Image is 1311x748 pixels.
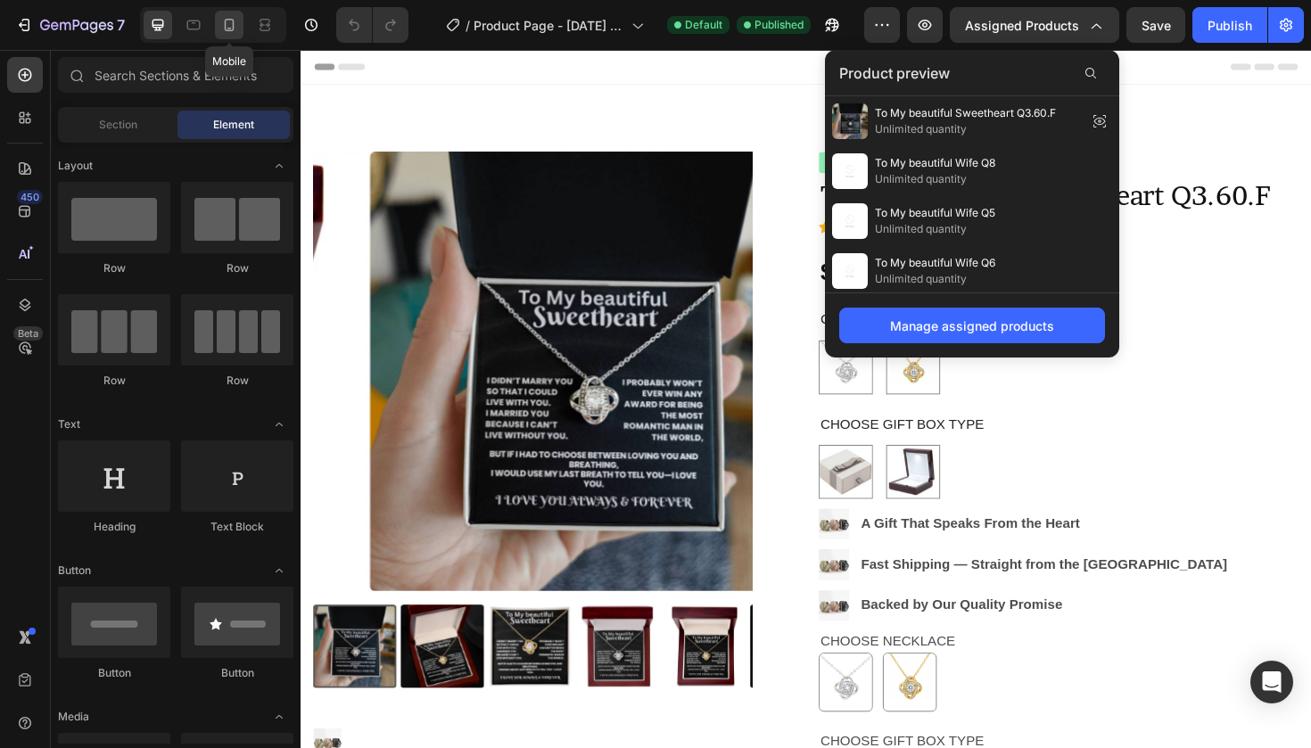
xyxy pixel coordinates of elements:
div: Undo/Redo [336,7,408,43]
span: Element [213,117,254,133]
span: Unlimited quantity [875,171,995,187]
span: Button [58,563,91,579]
span: Toggle open [265,703,293,731]
div: $97.00 [636,218,716,253]
legend: CHOOSE GIFT BOX TYPE [548,386,725,408]
span: Unlimited quantity [875,221,995,237]
div: Manage assigned products [890,316,1054,335]
span: Toggle open [265,152,293,180]
strong: A Gift That Speaks From the Heart [593,494,825,509]
span: Assigned Products [965,16,1079,35]
button: Manage assigned products [839,308,1105,343]
img: image_demo.jpg [548,486,581,518]
img: preview-img [832,103,868,139]
span: Unlimited quantity [875,121,1056,137]
span: To My beautiful Wife Q6 [875,255,995,271]
div: 450 [17,190,43,204]
div: Row [181,373,293,389]
span: Save [1142,18,1171,33]
pre: 38% off [548,108,613,130]
img: image_demo.jpg [548,572,581,604]
legend: CHOOSE NECKLACE [548,275,695,297]
span: Text [58,416,80,432]
span: Published [754,17,804,33]
span: Toggle open [265,410,293,439]
span: To My beautiful Wife Q8 [875,155,995,171]
button: Save [1126,7,1185,43]
div: Button [181,665,293,681]
button: Assigned Products [950,7,1119,43]
span: Product Page - [DATE] 00:03:39 [474,16,624,35]
span: Unlimited quantity [875,271,995,287]
div: Row [58,260,170,276]
input: Search Sections & Elements [58,57,293,93]
span: Section [99,117,137,133]
p: 7 [117,14,125,36]
strong: Fast Shipping — Straight from the [GEOGRAPHIC_DATA] [593,537,981,552]
div: Publish [1208,16,1252,35]
span: To My beautiful Wife Q5 [875,205,995,221]
span: Product preview [839,62,950,84]
div: Beta [13,326,43,341]
span: / [466,16,470,35]
p: 2,500+ Verified Reviews! [639,180,767,195]
button: Publish [1192,7,1267,43]
img: preview-img [832,153,868,189]
strong: Backed by Our Quality Promise [593,579,806,595]
div: Open Intercom Messenger [1250,661,1293,703]
iframe: Design area [301,50,1311,748]
h1: To My beautiful Sweetheart Q3.60.F [548,134,1057,175]
legend: CHOOSE NECKLACE [548,615,695,637]
span: Toggle open [265,556,293,585]
div: Button [58,665,170,681]
legend: CHOOSE GIFT BOX TYPE [548,721,725,744]
button: 7 [7,7,133,43]
img: preview-img [832,203,868,239]
span: To My beautiful Sweetheart Q3.60.F [875,105,1056,121]
div: Heading [58,519,170,535]
img: image_demo.jpg [13,719,43,748]
span: Default [685,17,722,33]
img: image_demo.jpg [548,529,581,561]
div: Row [58,373,170,389]
span: Layout [58,158,93,174]
img: preview-img [832,253,868,289]
div: $59.95 [548,218,629,253]
div: Row [181,260,293,276]
span: Media [58,709,89,725]
p: LAST CHANCE: UP TO 42% OFF [55,720,255,746]
div: Text Block [181,519,293,535]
